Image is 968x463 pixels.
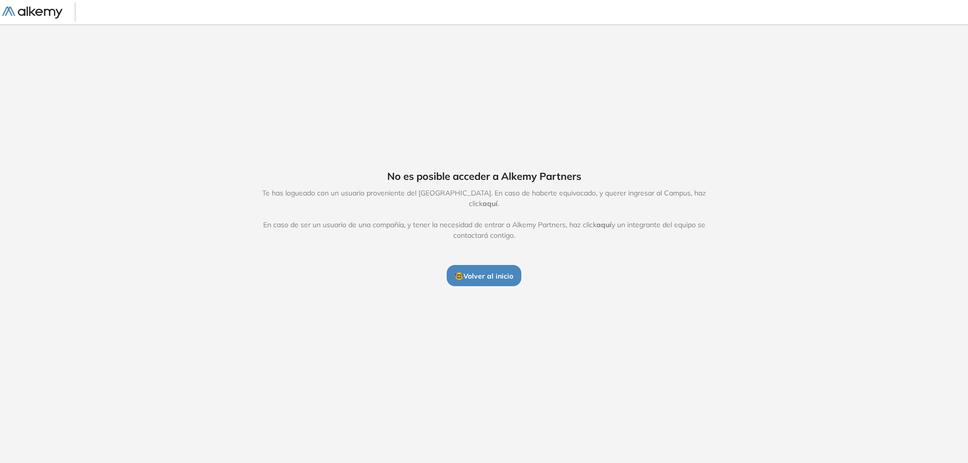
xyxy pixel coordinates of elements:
span: No es posible acceder a Alkemy Partners [387,169,581,184]
div: Widget de chat [786,346,968,463]
span: Te has logueado con un usuario proveniente del [GEOGRAPHIC_DATA]. En caso de haberte equivocado, ... [252,188,716,241]
span: aquí [482,199,498,208]
img: Logo [2,7,63,19]
span: aquí [596,220,612,229]
span: 🤓 Volver al inicio [455,272,513,281]
iframe: Chat Widget [786,346,968,463]
button: 🤓Volver al inicio [447,265,521,286]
